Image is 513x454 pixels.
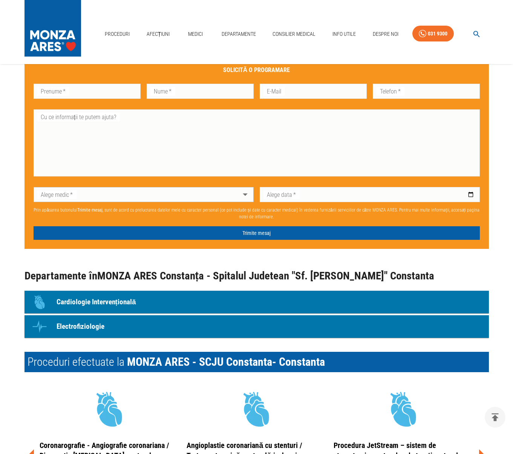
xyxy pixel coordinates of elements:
[57,321,104,332] p: Electrofiziologie
[25,352,489,372] h2: Proceduri efectuate la
[34,204,480,223] p: Prin apăsarea butonului , sunt de acord cu prelucrarea datelor mele cu caracter personal (ce pot ...
[329,26,359,42] a: Info Utile
[370,26,401,42] a: Despre Noi
[412,26,454,42] a: 031 9300
[270,26,319,42] a: Consilier Medical
[34,66,480,75] p: Solicită o programare
[28,315,51,338] div: Icon
[219,26,259,42] a: Departamente
[144,26,173,42] a: Afecțiuni
[428,29,447,38] div: 031 9300
[25,291,489,313] a: IconCardiologie Intervențională
[127,355,325,368] span: MONZA ARES - SCJU Constanta - Constanta
[184,26,208,42] a: Medici
[485,407,505,428] button: delete
[77,207,103,213] b: Trimite mesaj
[25,270,489,282] h2: Departamente în MONZA ARES Constanța - Spitalul Judetean "Sf. [PERSON_NAME]" Constanta
[28,291,51,313] div: Icon
[25,315,489,338] a: IconElectrofiziologie
[57,297,136,308] p: Cardiologie Intervențională
[34,226,480,240] button: Trimite mesaj
[102,26,133,42] a: Proceduri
